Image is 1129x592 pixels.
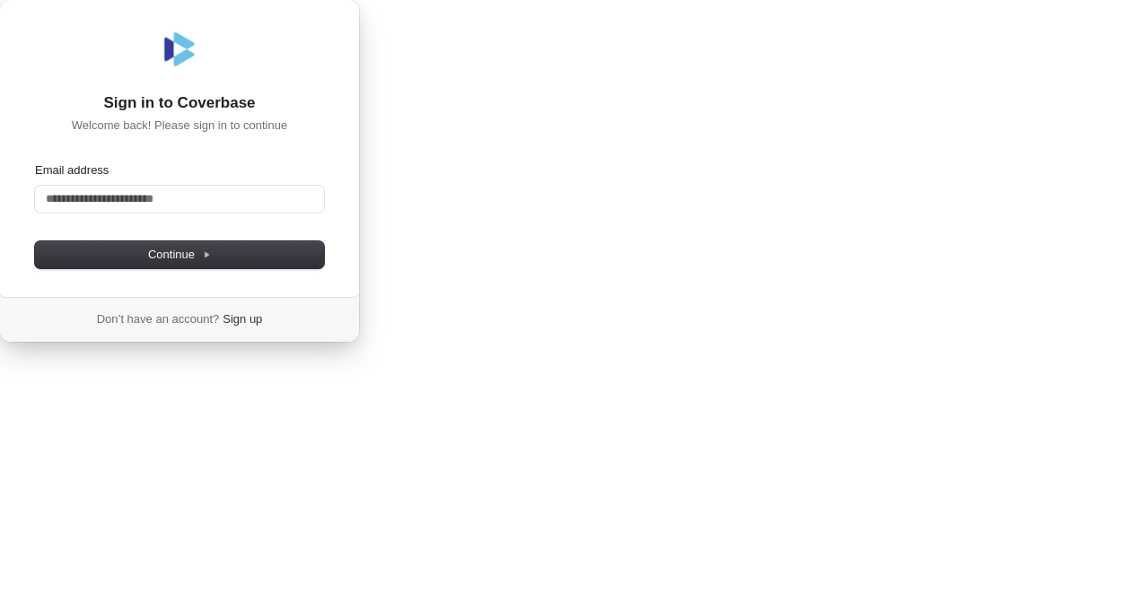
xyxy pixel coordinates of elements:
[97,311,220,327] span: Don’t have an account?
[35,92,324,114] h1: Sign in to Coverbase
[223,311,262,327] a: Sign up
[35,118,324,134] p: Welcome back! Please sign in to continue
[148,247,211,263] span: Continue
[35,162,109,178] label: Email address
[158,28,201,71] img: Coverbase
[35,241,324,268] button: Continue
